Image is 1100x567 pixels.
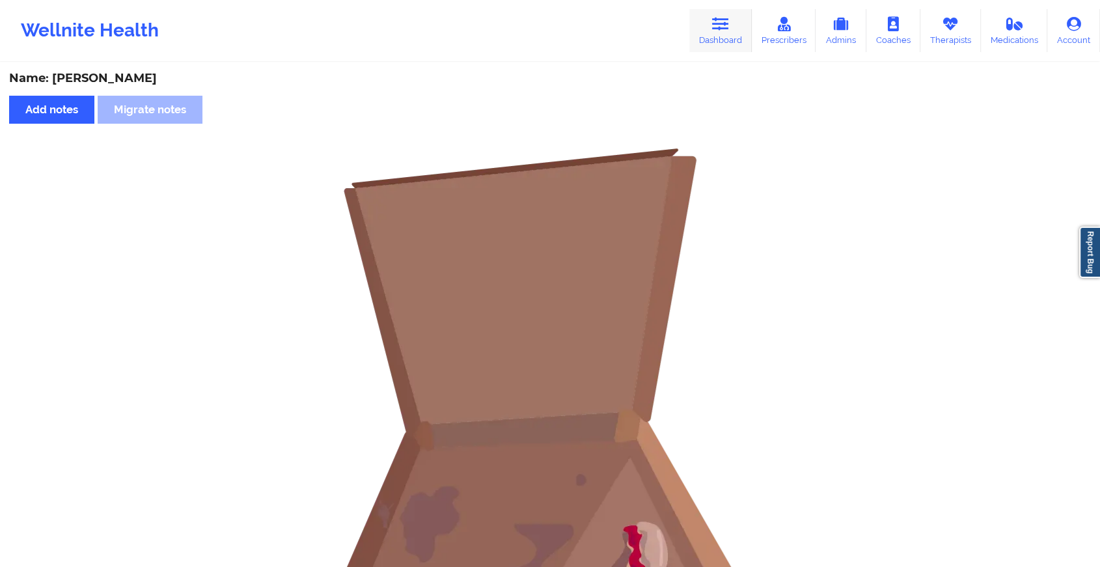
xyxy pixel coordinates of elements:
a: Coaches [866,9,920,52]
a: Medications [981,9,1048,52]
a: Therapists [920,9,981,52]
button: Add notes [9,96,94,124]
a: Prescribers [752,9,816,52]
a: Report Bug [1079,227,1100,278]
a: Admins [816,9,866,52]
a: Account [1047,9,1100,52]
div: Name: [PERSON_NAME] [9,71,1091,86]
a: Dashboard [689,9,752,52]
